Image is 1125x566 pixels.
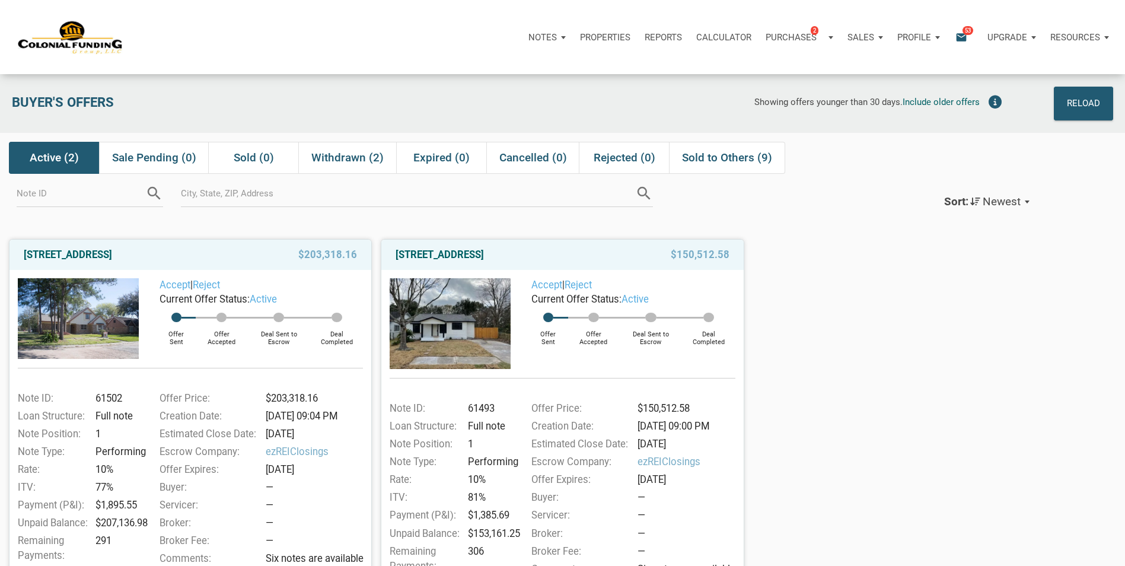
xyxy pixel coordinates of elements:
a: Properties [573,20,638,55]
div: Full note [91,409,145,424]
span: Newest [983,194,1021,208]
div: 61502 [91,391,145,406]
a: [STREET_ADDRESS] [24,248,112,262]
span: | [531,279,592,291]
a: Profile [890,20,947,55]
div: Performing [464,454,517,469]
button: Reports [638,20,689,55]
a: Accept [160,279,190,291]
button: Resources [1043,20,1116,55]
div: Servicer: [154,498,262,513]
p: Upgrade [987,32,1027,43]
button: Upgrade [980,20,1043,55]
div: Offer Expires: [525,472,633,487]
a: Purchases2 [759,20,840,55]
span: ezREIClosings [638,454,741,469]
div: — [266,480,369,495]
a: [STREET_ADDRESS] [396,248,484,262]
div: $1,385.69 [464,508,517,523]
div: Offer Accepted [196,322,247,346]
span: Rejected (0) [594,151,655,165]
div: Escrow Company: [525,454,633,469]
div: Offer Price: [154,391,262,406]
span: $203,318.16 [298,248,357,262]
div: Note Type: [12,444,91,459]
div: Unpaid Balance: [12,516,91,530]
div: Broker: [525,526,633,541]
span: Include older offers [903,97,980,107]
div: Performing [91,444,145,459]
div: Full note [464,419,517,434]
div: Deal Sent to Escrow [247,322,311,346]
div: Deal Completed [683,322,735,346]
p: Profile [897,32,931,43]
div: 77% [91,480,145,495]
div: Offer Price: [525,401,633,416]
div: Note ID: [12,391,91,406]
i: email [954,30,968,44]
div: Note Position: [12,427,91,441]
img: 583015 [18,278,139,359]
div: Servicer: [525,508,633,523]
input: City, State, ZIP, Address [181,180,635,207]
div: Broker: [154,516,262,530]
div: Unpaid Balance: [384,526,463,541]
div: $1,895.55 [91,498,145,513]
div: Escrow Company: [154,444,262,459]
div: Offer Sent [157,322,196,346]
div: [DATE] [262,427,369,441]
span: — [266,535,273,546]
div: Sale Pending (0) [99,142,209,174]
div: Payment (P&I): [384,508,463,523]
div: — [266,516,369,530]
div: $207,136.98 [91,516,145,530]
div: Payment (P&I): [12,498,91,513]
a: Notes [521,20,573,55]
div: Reload [1067,94,1100,113]
div: — [638,526,741,541]
div: 291 [91,533,145,563]
p: Properties [580,32,630,43]
span: Expired (0) [413,151,470,165]
span: Active (2) [30,151,79,165]
div: [DATE] [633,472,741,487]
div: 1 [464,437,517,451]
i: search [145,185,163,202]
span: — [638,546,645,557]
a: Calculator [689,20,759,55]
div: Sold to Others (9) [669,142,785,174]
div: Estimated Close Date: [154,427,262,441]
div: [DATE] 09:00 PM [633,419,741,434]
p: Resources [1050,32,1100,43]
span: Showing offers younger than 30 days. [754,97,903,107]
span: active [622,294,649,305]
div: Expired (0) [396,142,486,174]
div: 10% [464,472,517,487]
a: Accept [531,279,562,291]
div: $203,318.16 [262,391,369,406]
button: Sales [840,20,890,55]
div: Creation Date: [154,409,262,424]
span: | [160,279,220,291]
p: Reports [645,32,682,43]
div: Loan Structure: [12,409,91,424]
div: Broker Fee: [154,533,262,548]
p: Sales [847,32,874,43]
div: ITV: [384,490,463,505]
div: Broker Fee: [525,544,633,559]
div: Active (2) [9,142,99,174]
div: Cancelled (0) [486,142,579,174]
button: email53 [946,20,980,55]
div: Loan Structure: [384,419,463,434]
span: ezREIClosings [266,444,369,459]
div: Deal Completed [310,322,363,346]
div: [DATE] [633,437,741,451]
div: — [638,490,741,505]
button: Reload [1054,87,1113,120]
div: Buyer: [525,490,633,505]
div: — [266,498,369,513]
div: Rate: [12,462,91,477]
span: Cancelled (0) [499,151,567,165]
